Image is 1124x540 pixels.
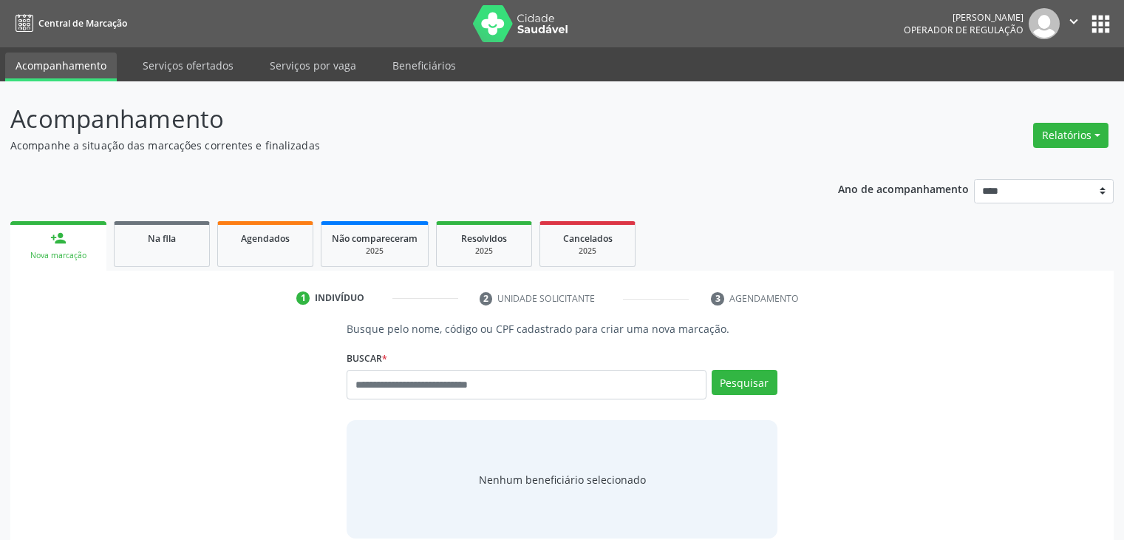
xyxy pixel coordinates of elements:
span: Agendados [241,232,290,245]
span: Central de Marcação [38,17,127,30]
div: 2025 [551,246,624,257]
p: Acompanhamento [10,101,783,138]
div: Indivíduo [315,291,364,305]
span: Na fila [148,232,176,245]
div: 2025 [447,246,521,257]
span: Não compareceram [332,232,418,245]
button: Pesquisar [712,370,777,395]
p: Busque pelo nome, código ou CPF cadastrado para criar uma nova marcação. [347,321,777,337]
button: apps [1088,11,1114,37]
div: 1 [296,291,310,305]
button: Relatórios [1033,123,1108,148]
a: Beneficiários [382,53,466,78]
div: 2025 [332,246,418,257]
i:  [1066,13,1082,30]
a: Central de Marcação [10,11,127,36]
a: Acompanhamento [5,53,117,81]
span: Resolvidos [461,232,507,245]
div: person_add [50,230,67,246]
a: Serviços por vaga [259,53,367,78]
img: img [1029,8,1060,39]
button:  [1060,8,1088,39]
div: Nova marcação [21,250,96,261]
a: Serviços ofertados [132,53,244,78]
span: Nenhum beneficiário selecionado [479,472,646,487]
span: Operador de regulação [904,24,1023,36]
div: [PERSON_NAME] [904,11,1023,24]
span: Cancelados [563,232,613,245]
p: Ano de acompanhamento [838,179,969,198]
p: Acompanhe a situação das marcações correntes e finalizadas [10,138,783,153]
label: Buscar [347,347,387,370]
